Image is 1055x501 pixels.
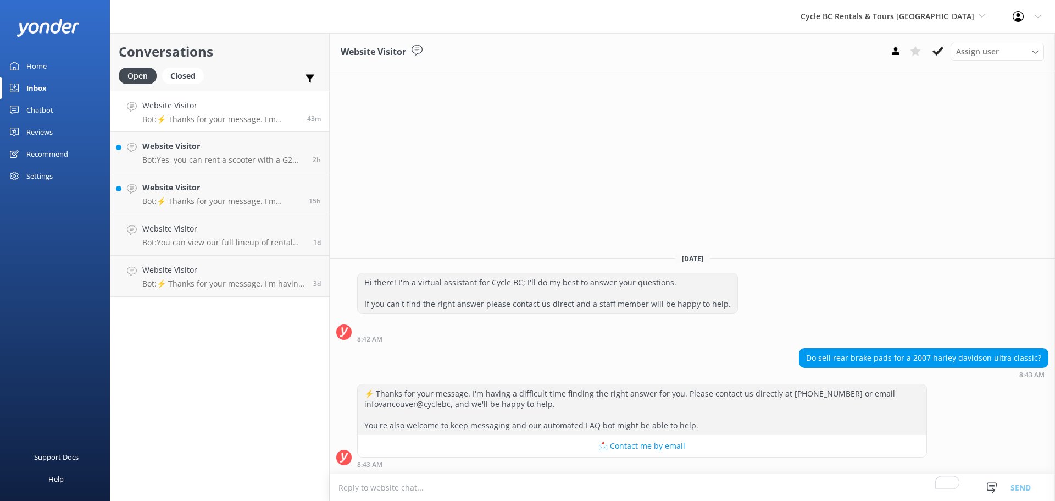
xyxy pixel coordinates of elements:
[358,435,926,457] button: 📩 Contact me by email
[110,91,329,132] a: Website VisitorBot:⚡ Thanks for your message. I'm having a difficult time finding the right answe...
[142,196,301,206] p: Bot: ⚡ Thanks for your message. I'm having a difficult time finding the right answer for you. Ple...
[119,68,157,84] div: Open
[801,11,974,21] span: Cycle BC Rentals & Tours [GEOGRAPHIC_DATA]
[675,254,710,263] span: [DATE]
[341,45,406,59] h3: Website Visitor
[357,336,382,343] strong: 8:42 AM
[26,55,47,77] div: Home
[951,43,1044,60] div: Assign User
[357,460,927,468] div: Sep 15 2025 08:43am (UTC -07:00) America/Tijuana
[357,461,382,468] strong: 8:43 AM
[34,446,79,468] div: Support Docs
[142,155,304,165] p: Bot: Yes, you can rent a scooter with a G2 (Ontario) driver's license as it permits you to drive ...
[16,19,80,37] img: yonder-white-logo.png
[142,238,305,247] p: Bot: You can view our full lineup of rental motorcycles and gear at [URL][DOMAIN_NAME]. For ridin...
[956,46,999,58] span: Assign user
[142,181,301,194] h4: Website Visitor
[142,114,299,124] p: Bot: ⚡ Thanks for your message. I'm having a difficult time finding the right answer for you. Ple...
[119,69,162,81] a: Open
[313,279,321,288] span: Sep 11 2025 03:13pm (UTC -07:00) America/Tijuana
[358,273,737,313] div: Hi there! I'm a virtual assistant for Cycle BC; I'll do my best to answer your questions. If you ...
[26,143,68,165] div: Recommend
[110,173,329,214] a: Website VisitorBot:⚡ Thanks for your message. I'm having a difficult time finding the right answe...
[26,121,53,143] div: Reviews
[26,99,53,121] div: Chatbot
[1019,372,1045,378] strong: 8:43 AM
[110,132,329,173] a: Website VisitorBot:Yes, you can rent a scooter with a G2 (Ontario) driver's license as it permits...
[119,41,321,62] h2: Conversations
[26,77,47,99] div: Inbox
[799,349,1048,367] div: Do sell rear brake pads for a 2007 harley davidson ultra classic?
[307,114,321,123] span: Sep 15 2025 08:43am (UTC -07:00) America/Tijuana
[309,196,321,206] span: Sep 14 2025 05:47pm (UTC -07:00) America/Tijuana
[142,223,305,235] h4: Website Visitor
[162,68,204,84] div: Closed
[142,279,305,289] p: Bot: ⚡ Thanks for your message. I'm having a difficult time finding the right answer for you. Ple...
[142,100,299,112] h4: Website Visitor
[110,256,329,297] a: Website VisitorBot:⚡ Thanks for your message. I'm having a difficult time finding the right answe...
[162,69,209,81] a: Closed
[26,165,53,187] div: Settings
[110,214,329,256] a: Website VisitorBot:You can view our full lineup of rental motorcycles and gear at [URL][DOMAIN_NA...
[142,140,304,152] h4: Website Visitor
[48,468,64,490] div: Help
[358,384,926,435] div: ⚡ Thanks for your message. I'm having a difficult time finding the right answer for you. Please c...
[313,155,321,164] span: Sep 15 2025 07:02am (UTC -07:00) America/Tijuana
[330,474,1055,501] textarea: To enrich screen reader interactions, please activate Accessibility in Grammarly extension settings
[313,238,321,247] span: Sep 13 2025 02:13pm (UTC -07:00) America/Tijuana
[142,264,305,276] h4: Website Visitor
[357,335,738,343] div: Sep 15 2025 08:42am (UTC -07:00) America/Tijuana
[799,371,1048,378] div: Sep 15 2025 08:43am (UTC -07:00) America/Tijuana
